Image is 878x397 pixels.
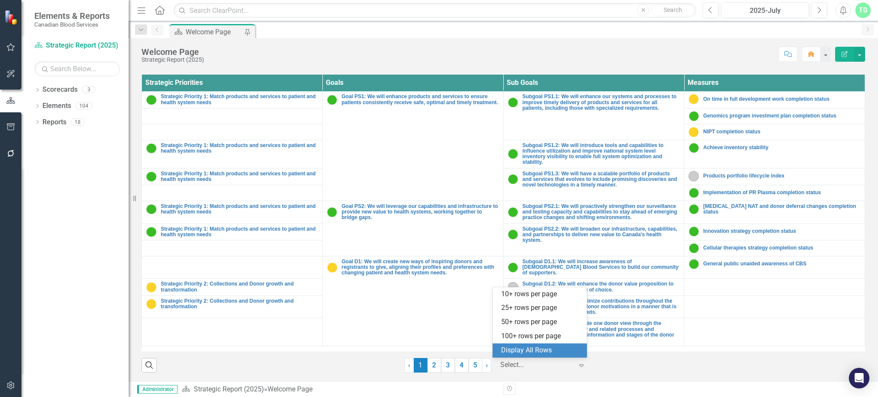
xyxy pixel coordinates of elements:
[703,190,860,195] a: Implementation of PR Plasma completion status
[268,385,313,393] div: Welcome Page
[161,94,318,105] a: Strategic Priority 1: Match products and services to patient and health system needs
[689,204,699,214] img: On Target
[186,27,242,37] div: Welcome Page
[689,111,699,121] img: On Target
[703,245,860,251] a: Cellular therapies strategy completion status
[161,281,318,292] a: Strategic Priority 2: Collections and Donor growth and transformation
[703,113,860,119] a: Genomics program investment plan completion status
[651,4,694,16] button: Search
[161,204,318,215] a: Strategic Priority 1: Match products and services to patient and health system needs
[142,279,323,295] td: Double-Click to Edit Right Click for Context Menu
[142,201,323,223] td: Double-Click to Edit Right Click for Context Menu
[503,168,684,201] td: Double-Click to Edit Right Click for Context Menu
[146,299,156,309] img: Caution
[501,303,582,313] div: 25+ rows per page
[161,226,318,238] a: Strategic Priority 1: Match products and services to patient and health system needs
[689,143,699,153] img: On Target
[142,168,323,185] td: Double-Click to Edit Right Click for Context Menu
[469,358,482,373] a: 5
[724,6,806,16] div: 2025-July
[501,331,582,341] div: 100+ rows per page
[689,188,699,198] img: On Target
[161,171,318,182] a: Strategic Priority 1: Match products and services to patient and health system needs
[503,256,684,279] td: Double-Click to Edit Right Click for Context Menu
[689,243,699,253] img: On Target
[721,3,809,18] button: 2025-July
[689,226,699,237] img: On Target
[523,204,680,221] a: Subgoal PS2.1: We will proactively strengthen our surveillance and testing capacity and capabilit...
[42,117,66,127] a: Reports
[142,295,323,318] td: Double-Click to Edit Right Click for Context Menu
[684,256,865,279] td: Double-Click to Edit Right Click for Context Menu
[327,95,337,105] img: On Target
[849,368,869,388] div: Open Intercom Messenger
[508,149,518,159] img: On Target
[523,226,680,244] a: Subgoal PS2.2: We will broaden our infrastructure, capabilities, and partnerships to deliver new ...
[684,140,865,168] td: Double-Click to Edit Right Click for Context Menu
[503,295,684,318] td: Double-Click to Edit Right Click for Context Menu
[684,124,865,140] td: Double-Click to Edit Right Click for Context Menu
[327,207,337,217] img: On Target
[34,41,120,51] a: Strategic Report (2025)
[4,10,19,25] img: ClearPoint Strategy
[684,201,865,223] td: Double-Click to Edit Right Click for Context Menu
[34,61,120,76] input: Search Below...
[684,223,865,240] td: Double-Click to Edit Right Click for Context Menu
[689,127,699,137] img: Caution
[503,140,684,168] td: Double-Click to Edit Right Click for Context Menu
[684,168,865,185] td: Double-Click to Edit Right Click for Context Menu
[342,204,499,221] a: Goal PS2: We will leverage our capabilities and infrastructure to provide new value to health sys...
[684,185,865,201] td: Double-Click to Edit Right Click for Context Menu
[508,207,518,217] img: On Target
[75,102,92,110] div: 104
[82,86,96,93] div: 3
[42,85,78,95] a: Scorecards
[684,240,865,256] td: Double-Click to Edit Right Click for Context Menu
[503,318,684,346] td: Double-Click to Edit Right Click for Context Menu
[503,279,684,295] td: Double-Click to Edit Right Click for Context Menu
[146,227,156,237] img: On Target
[703,145,860,150] a: Achieve inventory stability
[523,259,680,276] a: Subgoal D1.1: We will increase awareness of [DEMOGRAPHIC_DATA] Blood Services to build our commun...
[146,282,156,292] img: Caution
[182,385,497,394] div: »
[322,256,503,346] td: Double-Click to Edit Right Click for Context Menu
[523,143,680,165] a: Subgoal PS1.2: We will introduce tools and capabilities to influence utilization and improve nati...
[703,229,860,234] a: Innovation strategy completion status
[427,358,441,373] a: 2
[703,204,860,215] a: [MEDICAL_DATA] NAT and donor deferral changes completion status
[501,346,582,355] div: Display All Rows
[523,171,680,188] a: Subgoal PS1.3: We will have a scalable portfolio of products and services that evolves to include...
[508,174,518,184] img: On Target
[146,95,156,105] img: On Target
[855,3,871,18] button: TG
[501,317,582,327] div: 50+ rows per page
[503,91,684,140] td: Double-Click to Edit Right Click for Context Menu
[142,140,323,168] td: Double-Click to Edit Right Click for Context Menu
[174,3,696,18] input: Search ClearPoint...
[523,298,680,316] a: Subgoal D1.3: We will maximize contributions throughout the donor’s lifetime, aligning donor moti...
[523,94,680,111] a: Subgoal PS1.1: We will enhance our systems and processes to improve timely delivery of products a...
[689,259,699,269] img: On Target
[161,298,318,310] a: Strategic Priority 2: Collections and Donor growth and transformation
[141,47,204,57] div: Welcome Page
[42,101,71,111] a: Elements
[342,94,499,105] a: Goal PS1: We will enhance products and services to ensure patients consistently receive safe, opt...
[146,143,156,153] img: On Target
[71,118,84,126] div: 18
[503,201,684,223] td: Double-Click to Edit Right Click for Context Menu
[501,289,582,299] div: 10+ rows per page
[161,143,318,154] a: Strategic Priority 1: Match products and services to patient and health system needs
[508,282,518,292] img: No Information
[664,6,682,13] span: Search
[684,91,865,108] td: Double-Click to Edit Right Click for Context Menu
[689,171,699,181] img: No Information
[141,57,204,63] div: Strategic Report (2025)
[455,358,469,373] a: 4
[414,358,427,373] span: 1
[194,385,264,393] a: Strategic Report (2025)
[34,11,110,21] span: Elements & Reports
[508,229,518,240] img: On Target
[703,129,860,135] a: NIPT completion status
[342,259,499,276] a: Goal D1: We will create new ways of inspiring donors and registrants to give, aligning their prof...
